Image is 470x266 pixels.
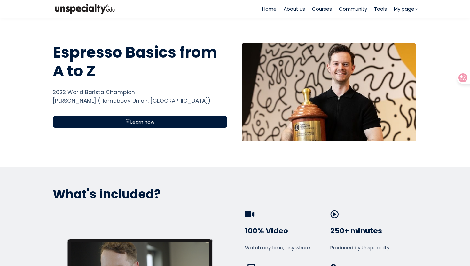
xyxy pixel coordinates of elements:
[53,43,227,80] h1: Espresso Basics from A to Z
[330,226,413,236] h3: 250+ minutes
[394,5,414,12] span: My page
[53,2,117,15] img: bc390a18feecddb333977e298b3a00a1.png
[339,5,367,12] a: Community
[53,88,227,105] div: 2022 World Barista Champion [PERSON_NAME] (Homebody Union, [GEOGRAPHIC_DATA])
[284,5,305,12] a: About us
[262,5,277,12] a: Home
[374,5,387,12] a: Tools
[394,5,417,12] a: My page
[245,244,328,251] div: Watch any time, any where
[245,226,328,236] h3: 100% Video
[126,118,154,125] span: Learn now
[53,186,417,202] p: What's included?
[330,244,413,251] div: Produced by Unspecialty
[312,5,332,12] a: Courses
